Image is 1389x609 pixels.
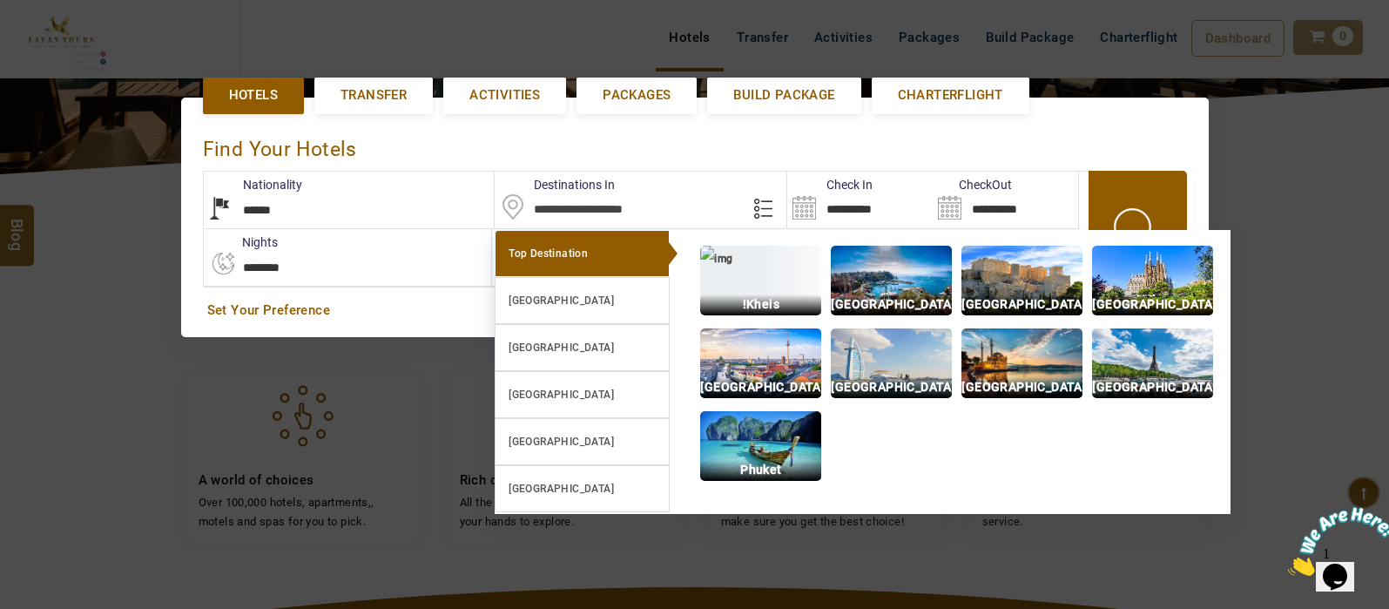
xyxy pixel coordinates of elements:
img: img [831,328,952,398]
img: img [700,328,821,398]
a: Activities [443,78,566,113]
img: img [831,246,952,315]
img: img [700,246,821,315]
label: Nationality [204,176,302,193]
p: [GEOGRAPHIC_DATA] [1092,377,1213,397]
a: Charterflight [872,78,1029,113]
span: Build Package [733,86,834,105]
a: [GEOGRAPHIC_DATA] [495,277,670,324]
b: [GEOGRAPHIC_DATA] [509,436,614,448]
a: Set Your Preference [207,301,1183,320]
p: [GEOGRAPHIC_DATA] [700,377,821,397]
p: [GEOGRAPHIC_DATA] [961,294,1082,315]
p: Phuket [700,460,821,480]
a: Transfer [314,78,433,113]
label: Check In [787,176,873,193]
iframe: chat widget [1281,500,1389,583]
b: Top Destination [509,247,588,260]
label: CheckOut [933,176,1012,193]
a: [GEOGRAPHIC_DATA] [495,418,670,465]
p: [GEOGRAPHIC_DATA] [831,294,952,315]
img: img [1092,246,1213,315]
a: [GEOGRAPHIC_DATA] [495,324,670,371]
a: Hotels [203,78,304,113]
span: Charterflight [898,86,1003,105]
span: Activities [469,86,540,105]
p: [GEOGRAPHIC_DATA] [961,377,1082,397]
p: [GEOGRAPHIC_DATA] [1092,294,1213,315]
input: Search [787,172,933,228]
b: [GEOGRAPHIC_DATA] [509,294,614,307]
label: Rooms [492,233,570,251]
img: Chat attention grabber [7,7,115,76]
a: [GEOGRAPHIC_DATA] [495,371,670,418]
b: [GEOGRAPHIC_DATA] [509,389,614,401]
span: Transfer [341,86,407,105]
p: [GEOGRAPHIC_DATA] [831,377,952,397]
label: nights [203,233,278,251]
img: img [961,328,1082,398]
p: !Kheis [700,294,821,315]
a: Build Package [707,78,860,113]
span: Packages [603,86,671,105]
a: [GEOGRAPHIC_DATA] [495,465,670,512]
b: [GEOGRAPHIC_DATA] [509,483,614,495]
img: img [700,411,821,481]
input: Search [933,172,1078,228]
span: Hotels [229,86,278,105]
label: Destinations In [495,176,615,193]
span: 1 [7,7,14,22]
a: Top Destination [495,230,670,277]
a: Packages [577,78,697,113]
b: [GEOGRAPHIC_DATA] [509,342,614,354]
img: img [1092,328,1213,398]
div: Find Your Hotels [203,119,1187,171]
img: img [961,246,1082,315]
